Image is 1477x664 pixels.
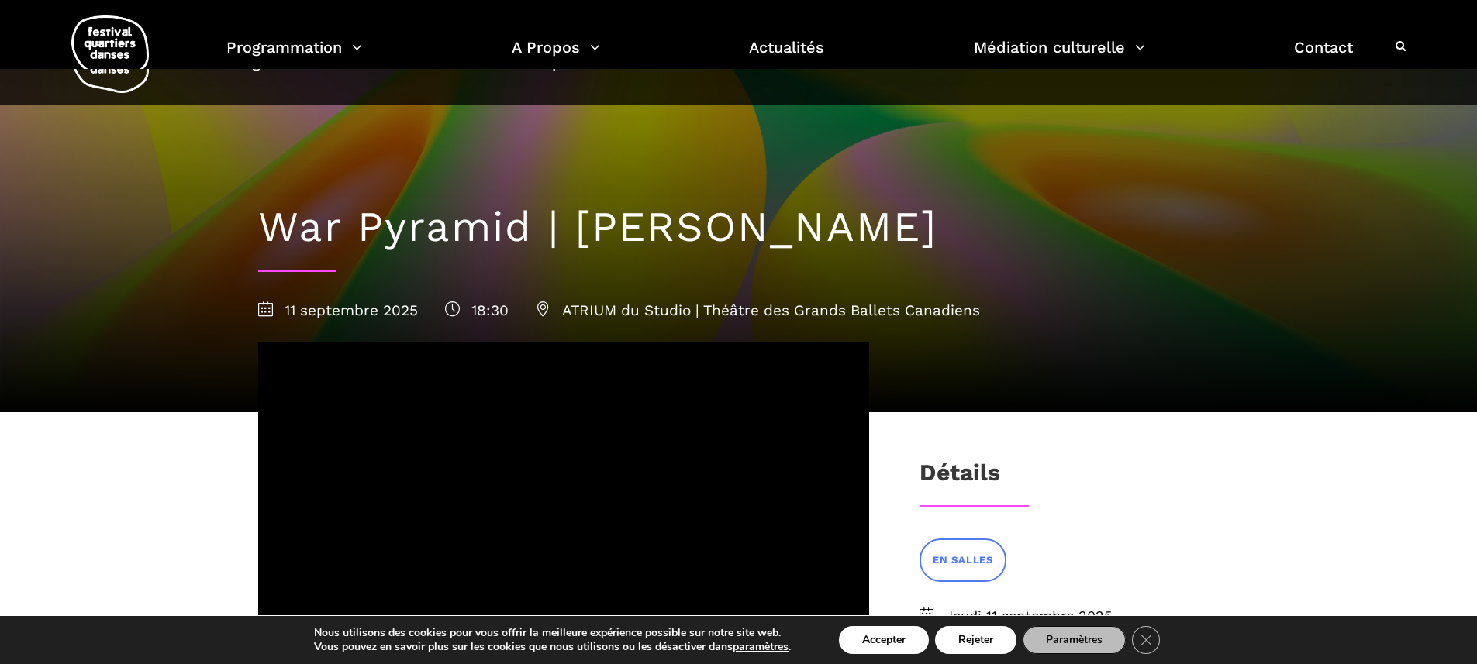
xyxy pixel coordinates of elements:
p: Nous utilisons des cookies pour vous offrir la meilleure expérience possible sur notre site web. [314,626,791,640]
img: logo-fqd-med [71,15,149,78]
a: Médiation culturelle [974,34,1145,80]
p: Vous pouvez en savoir plus sur les cookies que nous utilisons ou les désactiver dans . [314,640,791,654]
span: 18:30 [445,301,509,319]
a: Contact [1294,34,1353,80]
button: Accepter [839,626,929,654]
button: paramètres [733,640,789,654]
button: Paramètres [1023,626,1126,654]
a: A Propos [512,34,600,80]
span: EN SALLES [933,552,993,569]
span: 11 septembre 2025 [258,301,418,319]
a: Programmation [226,34,362,80]
span: ATRIUM du Studio | Théâtre des Grands Ballets Canadiens [536,301,980,319]
button: Rejeter [935,626,1016,654]
a: EN SALLES [920,538,1006,581]
h3: Détails [920,459,1000,497]
span: Jeudi 11 septembre 2025 [945,605,1220,628]
h1: War Pyramid | [PERSON_NAME] [258,202,1220,253]
button: Close GDPR Cookie Banner [1132,626,1160,654]
a: Actualités [749,34,824,80]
